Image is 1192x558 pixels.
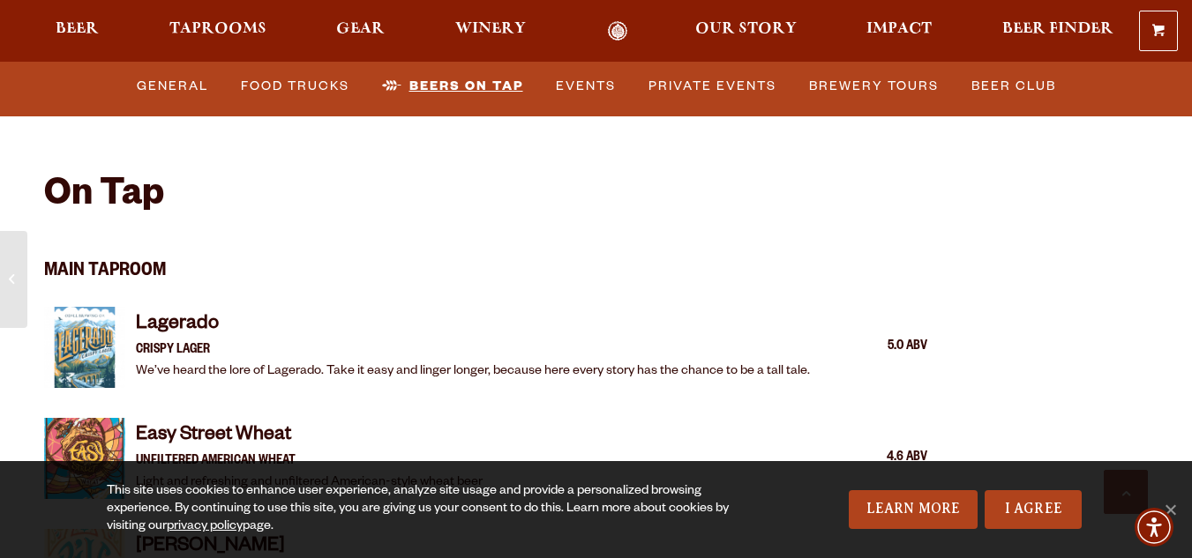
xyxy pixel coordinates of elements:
[44,307,125,388] img: Item Thumbnail
[695,22,797,36] span: Our Story
[167,520,243,534] a: privacy policy
[802,66,946,107] a: Brewery Tours
[1135,508,1173,547] div: Accessibility Menu
[44,237,927,287] h3: Main Taproom
[158,21,278,41] a: Taprooms
[325,21,396,41] a: Gear
[585,21,651,41] a: Odell Home
[136,340,810,361] p: CRISPY LAGER
[684,21,808,41] a: Our Story
[136,361,810,383] p: We’ve heard the lore of Lagerado. Take it easy and linger longer, because here every story has th...
[444,21,537,41] a: Winery
[855,21,943,41] a: Impact
[985,490,1082,529] a: I Agree
[136,312,810,340] h4: Lagerado
[991,21,1125,41] a: Beer Finder
[44,418,125,499] img: Item Thumbnail
[375,66,530,107] a: Beers on Tap
[107,483,769,536] div: This site uses cookies to enhance user experience, analyze site usage and provide a personalized ...
[641,66,783,107] a: Private Events
[44,21,110,41] a: Beer
[1002,22,1113,36] span: Beer Finder
[56,22,99,36] span: Beer
[964,66,1063,107] a: Beer Club
[839,447,927,470] div: 4.6 ABV
[839,336,927,359] div: 5.0 ABV
[849,490,978,529] a: Learn More
[136,423,483,451] h4: Easy Street Wheat
[136,451,483,472] p: UNFILTERED AMERICAN WHEAT
[549,66,623,107] a: Events
[455,22,526,36] span: Winery
[234,66,356,107] a: Food Trucks
[336,22,385,36] span: Gear
[169,22,266,36] span: Taprooms
[130,66,215,107] a: General
[866,22,932,36] span: Impact
[44,176,164,219] h2: On Tap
